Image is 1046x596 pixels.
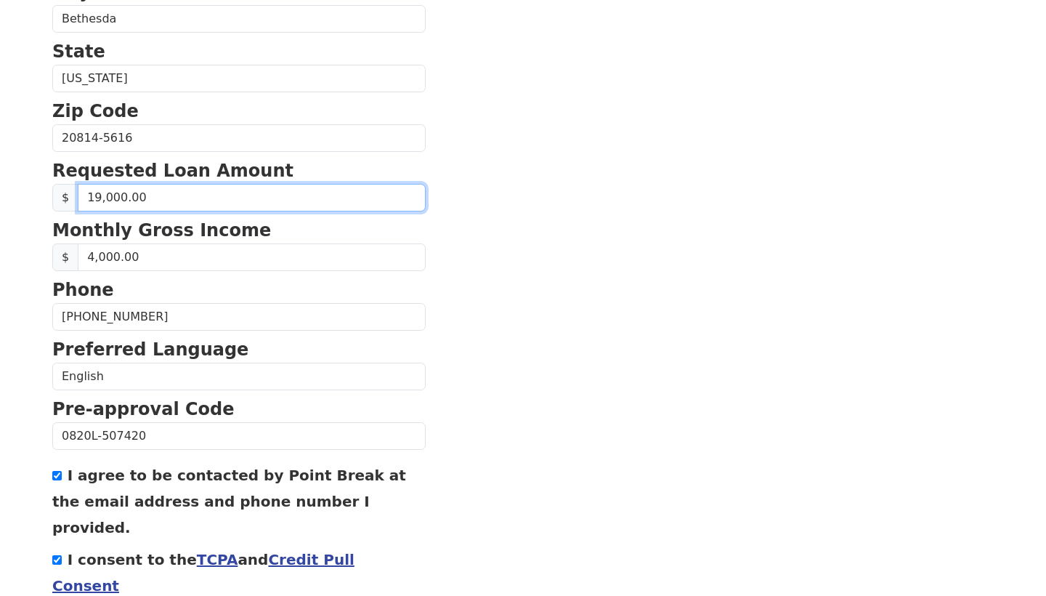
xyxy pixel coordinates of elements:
[52,339,248,360] strong: Preferred Language
[52,41,105,62] strong: State
[52,303,426,331] input: Phone
[78,184,426,212] input: 0.00
[52,243,78,271] span: $
[78,243,426,271] input: Monthly Gross Income
[197,551,238,568] a: TCPA
[52,422,426,450] input: Pre-approval Code
[52,399,235,419] strong: Pre-approval Code
[52,280,114,300] strong: Phone
[52,124,426,152] input: Zip Code
[52,184,78,212] span: $
[52,161,293,181] strong: Requested Loan Amount
[52,217,426,243] p: Monthly Gross Income
[52,101,139,121] strong: Zip Code
[52,5,426,33] input: City
[52,467,406,536] label: I agree to be contacted by Point Break at the email address and phone number I provided.
[52,551,354,595] label: I consent to the and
